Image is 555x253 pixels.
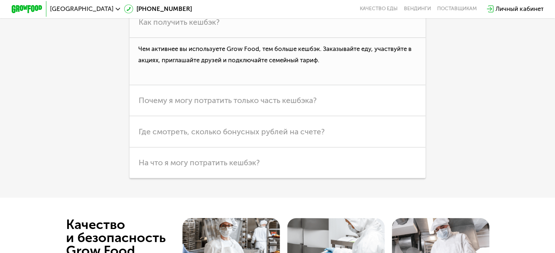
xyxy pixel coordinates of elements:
[496,4,543,13] div: Личный кабинет
[139,96,317,105] span: Почему я могу потратить только часть кешбэка?
[139,127,325,136] span: Где смотреть, сколько бонусных рублей на счете?
[124,4,192,13] a: [PHONE_NUMBER]
[50,6,113,12] span: [GEOGRAPHIC_DATA]
[360,6,398,12] a: Качество еды
[404,6,431,12] a: Вендинги
[437,6,477,12] div: поставщикам
[139,158,260,167] span: На что я могу потратить кешбэк?
[139,17,220,27] span: Как получить кешбэк?
[130,38,425,85] p: Чем активнее вы используете Grow Food, тем больше кешбэк. Заказывайте еду, участвуйте в акциях, п...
